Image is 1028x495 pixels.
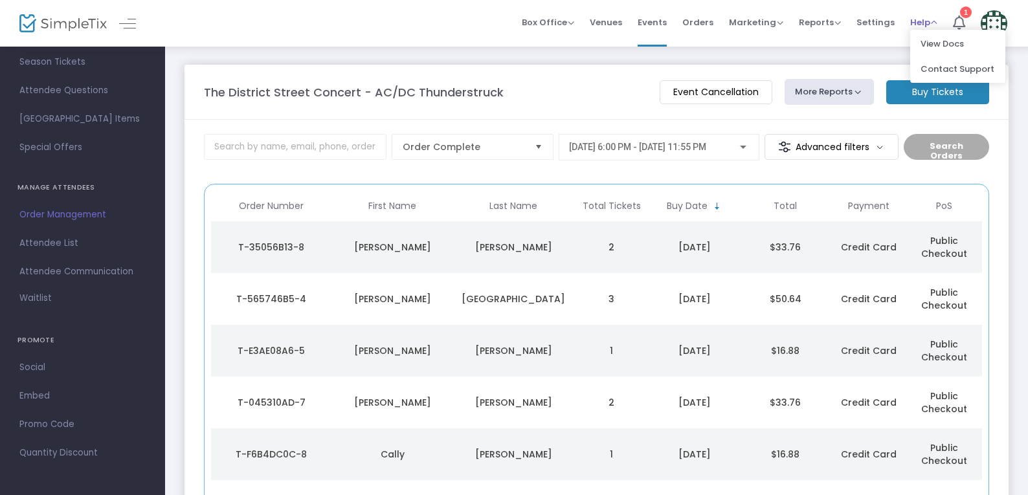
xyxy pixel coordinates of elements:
div: T-F6B4DC0C-8 [214,448,329,461]
m-button: Buy Tickets [886,80,989,104]
span: Public Checkout [921,234,967,260]
div: Bowles [456,241,571,254]
td: 2 [574,221,649,273]
div: T-045310AD-7 [214,396,329,409]
td: $33.76 [740,377,831,428]
span: Sortable [712,201,722,212]
div: 8/11/2025 [653,448,737,461]
span: [GEOGRAPHIC_DATA] Items [19,111,146,127]
div: Connie [335,396,450,409]
span: Attendee Communication [19,263,146,280]
span: Marketing [729,16,783,28]
div: 8/11/2025 [653,292,737,305]
span: Attendee List [19,235,146,252]
span: Credit Card [841,344,897,357]
m-button: Event Cancellation [660,80,772,104]
span: [DATE] 6:00 PM - [DATE] 11:55 PM [569,142,706,152]
td: $16.88 [740,428,831,480]
div: T-35056B13-8 [214,241,329,254]
td: 1 [574,428,649,480]
span: Order Complete [403,140,524,153]
div: Kim [335,292,450,305]
span: Payment [848,201,889,212]
m-button: Advanced filters [765,134,899,160]
td: 1 [574,325,649,377]
li: View Docs [910,31,1005,56]
span: Buy Date [667,201,708,212]
span: Total [774,201,797,212]
span: PoS [936,201,952,212]
span: Box Office [522,16,574,28]
div: 8/11/2025 [653,241,737,254]
td: $50.64 [740,273,831,325]
div: T-E3AE08A6-5 [214,344,329,357]
div: T-565746B5-4 [214,292,329,305]
span: Quantity Discount [19,445,146,461]
span: Credit Card [841,241,897,254]
div: 1 [960,6,972,18]
span: Public Checkout [921,441,967,467]
span: Season Tickets [19,54,146,71]
div: Grimm [456,344,571,357]
img: filter [778,140,791,153]
span: Special Offers [19,139,146,156]
th: Total Tickets [574,191,649,221]
span: Public Checkout [921,338,967,364]
span: Public Checkout [921,286,967,312]
li: Contact Support [910,56,1005,82]
span: Events [638,6,667,39]
td: 2 [574,377,649,428]
span: Attendee Questions [19,82,146,99]
button: More Reports [785,79,874,105]
span: Venues [590,6,622,39]
span: Reports [799,16,841,28]
span: Waitlist [19,292,52,305]
div: Lewis [456,448,571,461]
span: Order Management [19,206,146,223]
div: Ann [335,241,450,254]
span: Order Number [239,201,304,212]
div: Marshall [456,396,571,409]
span: Last Name [489,201,537,212]
span: Orders [682,6,713,39]
span: Settings [856,6,895,39]
td: $33.76 [740,221,831,273]
input: Search by name, email, phone, order number, ip address, or last 4 digits of card [204,134,386,160]
span: Social [19,359,146,376]
div: 8/11/2025 [653,396,737,409]
h4: MANAGE ATTENDEES [17,175,148,201]
div: 8/11/2025 [653,344,737,357]
m-panel-title: The District Street Concert - AC/DC Thunderstruck [204,83,504,101]
span: Credit Card [841,448,897,461]
span: Credit Card [841,396,897,409]
button: Select [530,135,548,159]
span: Embed [19,388,146,404]
span: Credit Card [841,292,897,305]
h4: PROMOTE [17,327,148,353]
div: Glasgow [456,292,571,305]
td: 3 [574,273,649,325]
span: Promo Code [19,416,146,433]
div: Jeff [335,344,450,357]
span: Public Checkout [921,390,967,415]
div: Cally [335,448,450,461]
td: $16.88 [740,325,831,377]
span: First Name [368,201,416,212]
span: Help [910,16,937,28]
